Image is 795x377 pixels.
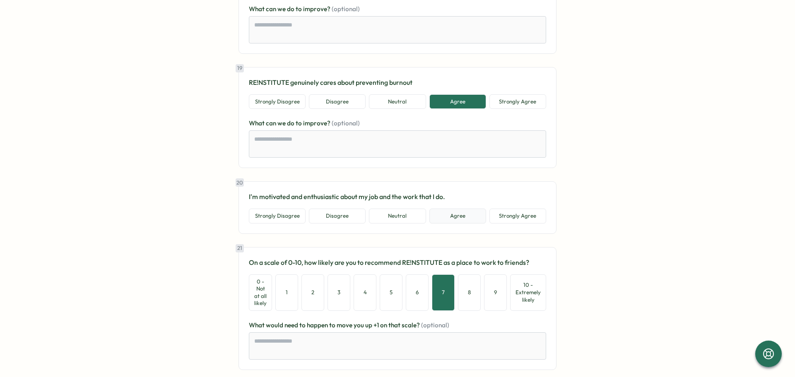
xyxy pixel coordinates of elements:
[296,119,303,127] span: to
[489,209,546,223] button: Strongly Agree
[275,274,298,311] button: 1
[249,5,266,13] span: What
[309,94,366,109] button: Disagree
[337,321,354,329] span: move
[510,274,546,311] button: 10 - Extremely likely
[249,274,272,311] button: 0 - Not at all likely
[432,274,455,311] button: 7
[307,321,329,329] span: happen
[277,5,287,13] span: we
[299,321,307,329] span: to
[332,119,360,127] span: (optional)
[309,209,366,223] button: Disagree
[296,5,303,13] span: to
[277,119,287,127] span: we
[236,64,244,72] div: 19
[329,321,337,329] span: to
[484,274,507,311] button: 9
[249,77,546,88] p: RE!NSTITUTE genuinely cares about preventing burnout
[266,5,277,13] span: can
[429,94,486,109] button: Agree
[301,274,324,311] button: 2
[365,321,373,329] span: up
[458,274,481,311] button: 8
[249,119,266,127] span: What
[328,274,350,311] button: 3
[429,209,486,223] button: Agree
[287,5,296,13] span: do
[287,119,296,127] span: do
[421,321,449,329] span: (optional)
[402,321,421,329] span: scale?
[266,321,284,329] span: would
[354,274,376,311] button: 4
[249,192,546,202] p: I'm motivated and enthusiastic about my job and the work that I do.
[303,5,332,13] span: improve?
[380,321,388,329] span: on
[249,94,306,109] button: Strongly Disagree
[249,257,546,268] p: On a scale of 0-10, how likely are you to recommend RE!NSTITUTE as a place to work to friends?
[284,321,299,329] span: need
[236,178,244,187] div: 20
[354,321,365,329] span: you
[489,94,546,109] button: Strongly Agree
[369,209,426,223] button: Neutral
[380,274,402,311] button: 5
[373,321,380,329] span: +1
[266,119,277,127] span: can
[249,321,266,329] span: What
[406,274,429,311] button: 6
[236,244,244,252] div: 21
[249,209,306,223] button: Strongly Disagree
[303,119,332,127] span: improve?
[332,5,360,13] span: (optional)
[369,94,426,109] button: Neutral
[388,321,402,329] span: that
